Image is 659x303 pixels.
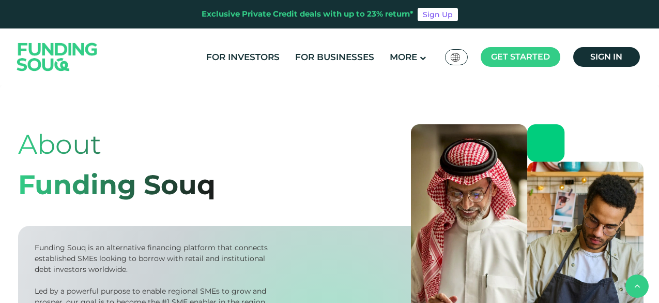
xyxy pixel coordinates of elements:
span: Sign in [590,52,622,62]
div: Funding Souq [18,165,216,205]
div: About [18,124,216,165]
div: Exclusive Private Credit deals with up to 23% return* [202,8,413,20]
img: SA Flag [451,53,460,62]
a: Sign Up [418,8,458,21]
a: Sign in [573,47,640,67]
span: More [390,52,417,62]
span: Get started [491,52,550,62]
div: Funding Souq is an alternative financing platform that connects established SMEs looking to borro... [35,242,271,275]
button: back [625,275,649,298]
a: For Businesses [293,49,377,66]
img: Logo [7,31,108,83]
a: For Investors [204,49,282,66]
